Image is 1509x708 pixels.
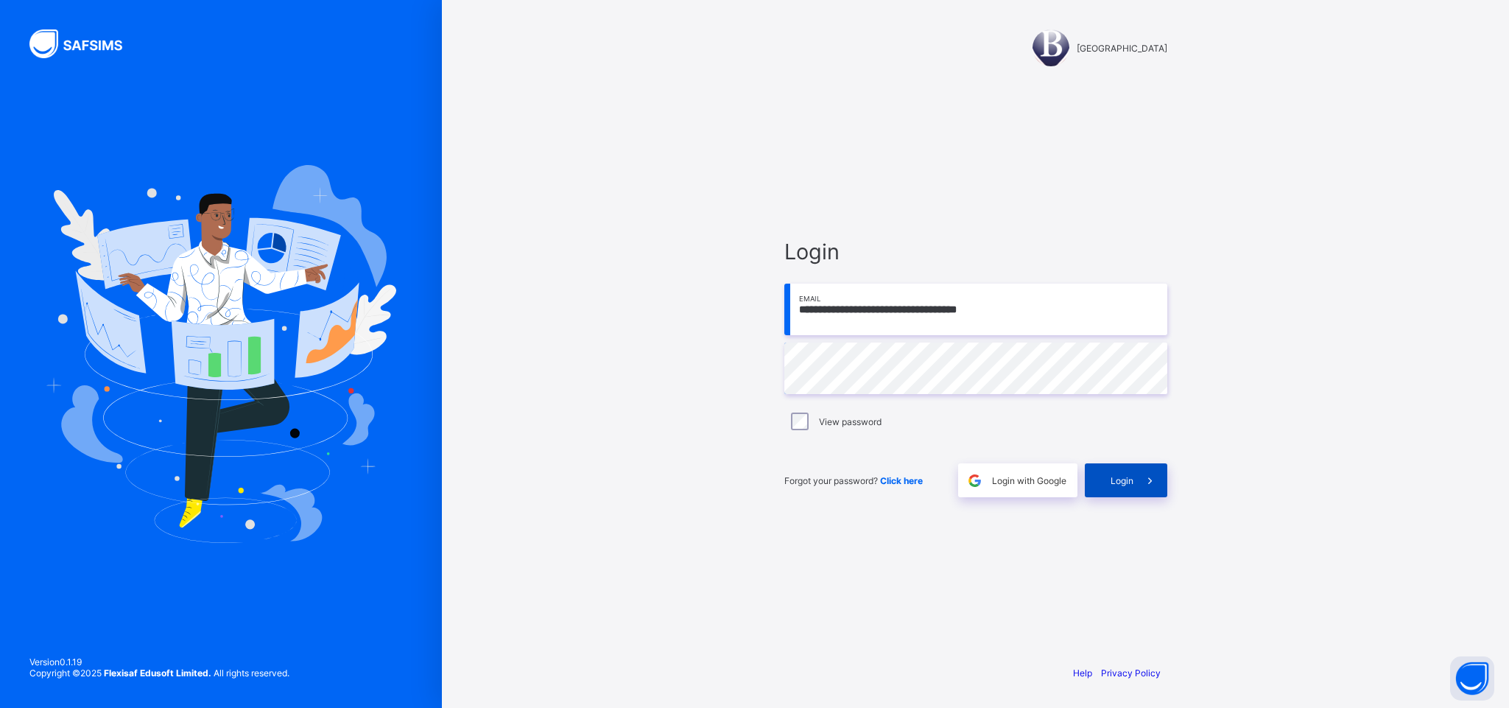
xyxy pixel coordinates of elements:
a: Help [1073,667,1092,679]
a: Click here [880,475,923,486]
span: Login with Google [992,475,1066,486]
img: SAFSIMS Logo [29,29,140,58]
span: [GEOGRAPHIC_DATA] [1077,43,1167,54]
span: Forgot your password? [784,475,923,486]
button: Open asap [1450,656,1494,701]
span: Version 0.1.19 [29,656,289,667]
img: Hero Image [46,165,396,542]
span: Login [1111,475,1133,486]
img: google.396cfc9801f0270233282035f929180a.svg [966,472,983,489]
a: Privacy Policy [1101,667,1161,679]
strong: Flexisaf Edusoft Limited. [104,667,211,679]
span: Copyright © 2025 All rights reserved. [29,667,289,679]
span: Login [784,239,1167,264]
label: View password [819,416,882,427]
